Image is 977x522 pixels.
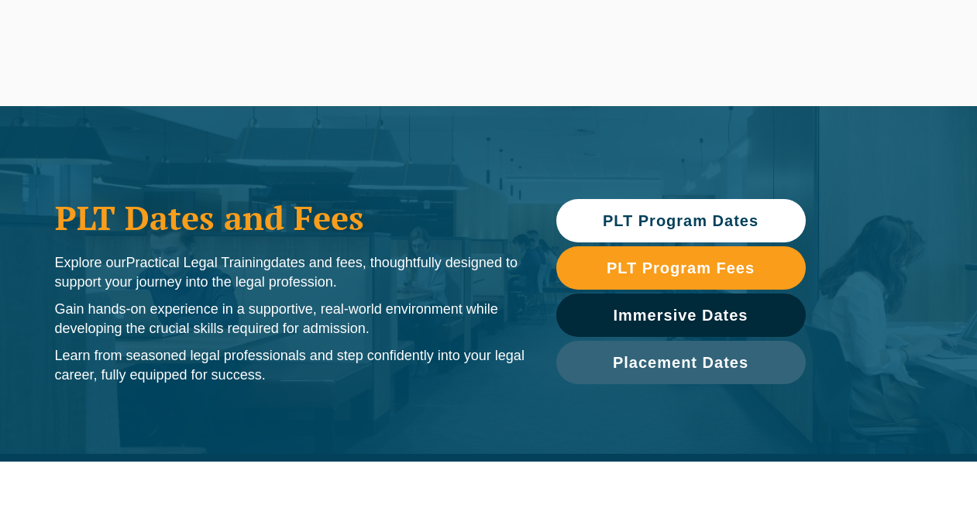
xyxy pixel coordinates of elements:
[556,341,806,384] a: Placement Dates
[556,246,806,290] a: PLT Program Fees
[55,300,525,338] p: Gain hands-on experience in a supportive, real-world environment while developing the crucial ski...
[603,213,759,228] span: PLT Program Dates
[55,346,525,385] p: Learn from seasoned legal professionals and step confidently into your legal career, fully equipp...
[55,253,525,292] p: Explore our dates and fees, thoughtfully designed to support your journey into the legal profession.
[55,198,525,237] h1: PLT Dates and Fees
[613,355,748,370] span: Placement Dates
[556,199,806,242] a: PLT Program Dates
[614,307,748,323] span: Immersive Dates
[607,260,755,276] span: PLT Program Fees
[126,255,271,270] span: Practical Legal Training
[556,294,806,337] a: Immersive Dates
